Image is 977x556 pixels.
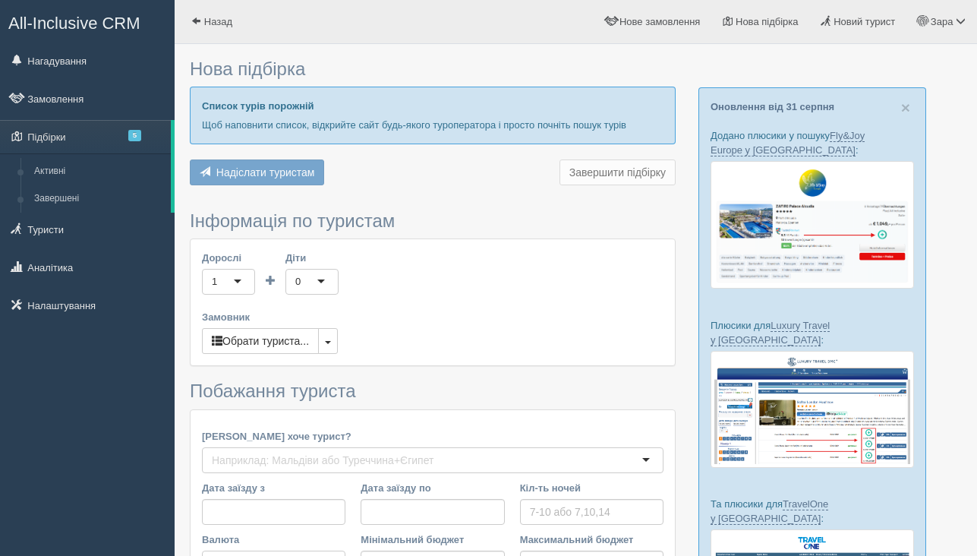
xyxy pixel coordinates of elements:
input: Наприклад: Мальдіви або Туреччина+Єгипет [212,453,449,468]
p: Щоб наповнити список, відкрийте сайт будь-якого туроператора і просто почніть пошук турів [202,118,663,132]
button: Close [901,100,910,115]
button: Завершити підбірку [559,160,676,185]
img: luxury-travel-%D0%BF%D0%BE%D0%B4%D0%B1%D0%BE%D1%80%D0%BA%D0%B0-%D1%81%D1%80%D0%BC-%D0%B4%D0%BB%D1... [711,351,914,468]
p: Плюсики для : [711,318,914,347]
label: Кіл-ть ночей [520,481,663,495]
a: Luxury Travel у [GEOGRAPHIC_DATA] [711,320,830,346]
img: fly-joy-de-proposal-crm-for-travel-agency.png [711,161,914,289]
span: Зара [931,16,953,27]
span: 5 [128,130,141,141]
a: All-Inclusive CRM [1,1,174,43]
h3: Нова підбірка [190,59,676,79]
span: Нова підбірка [736,16,799,27]
div: 0 [295,274,301,289]
label: Дата заїзду з [202,481,345,495]
b: Список турів порожній [202,100,314,112]
span: Новий турист [834,16,895,27]
span: × [901,99,910,116]
label: [PERSON_NAME] хоче турист? [202,429,663,444]
a: Завершені [27,185,171,213]
span: All-Inclusive CRM [8,14,140,33]
button: Надіслати туристам [190,160,324,185]
label: Дорослі [202,251,255,265]
label: Валюта [202,532,345,547]
a: Активні [27,158,171,185]
label: Діти [285,251,339,265]
label: Максимальний бюджет [520,532,663,547]
button: Обрати туриста... [202,328,319,354]
label: Дата заїзду по [361,481,504,495]
span: Надіслати туристам [216,166,315,178]
span: Побажання туриста [190,381,356,401]
input: 7-10 або 7,10,14 [520,499,663,525]
span: Назад [204,16,232,27]
h3: Інформація по туристам [190,211,676,231]
label: Мінімальний бюджет [361,532,504,547]
p: Додано плюсики у пошуку : [711,128,914,157]
div: 1 [212,274,217,289]
span: Нове замовлення [619,16,700,27]
a: Оновлення від 31 серпня [711,101,834,112]
label: Замовник [202,310,663,324]
p: Та плюсики для : [711,497,914,526]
